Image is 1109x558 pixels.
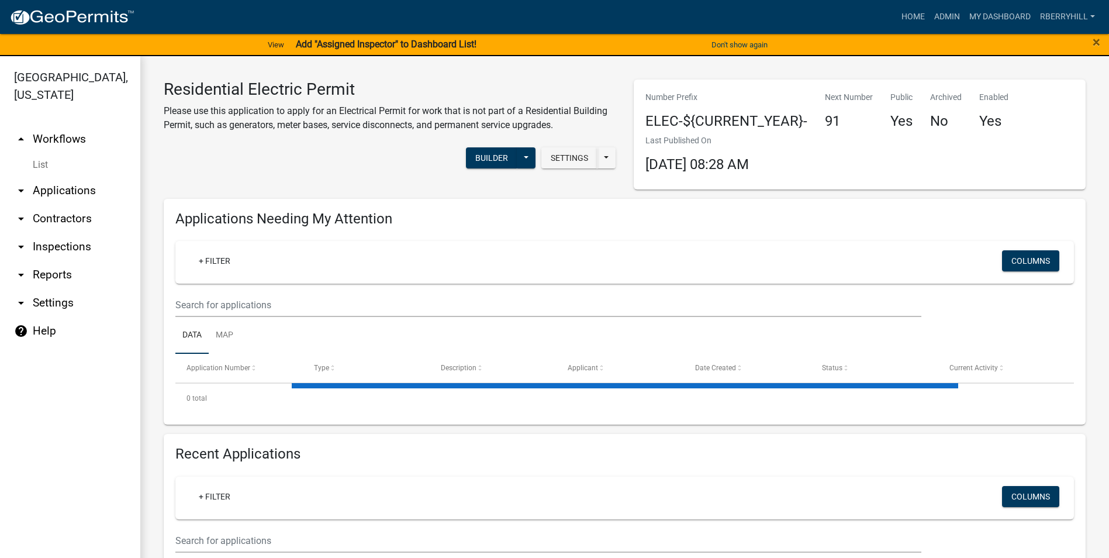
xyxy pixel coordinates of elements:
[189,250,240,271] a: + Filter
[897,6,930,28] a: Home
[14,212,28,226] i: arrow_drop_down
[175,211,1074,228] h4: Applications Needing My Attention
[1093,35,1100,49] button: Close
[557,354,683,382] datatable-header-cell: Applicant
[825,113,873,130] h4: 91
[314,364,329,372] span: Type
[822,364,842,372] span: Status
[164,80,616,99] h3: Residential Electric Permit
[811,354,938,382] datatable-header-cell: Status
[466,147,517,168] button: Builder
[14,184,28,198] i: arrow_drop_down
[175,529,921,553] input: Search for applications
[930,113,962,130] h4: No
[645,113,807,130] h4: ELEC-${CURRENT_YEAR}-
[175,354,302,382] datatable-header-cell: Application Number
[175,446,1074,463] h4: Recent Applications
[1093,34,1100,50] span: ×
[938,354,1065,382] datatable-header-cell: Current Activity
[541,147,597,168] button: Settings
[645,91,807,104] p: Number Prefix
[302,354,429,382] datatable-header-cell: Type
[189,486,240,507] a: + Filter
[14,268,28,282] i: arrow_drop_down
[175,293,921,317] input: Search for applications
[568,364,598,372] span: Applicant
[825,91,873,104] p: Next Number
[296,39,476,50] strong: Add "Assigned Inspector" to Dashboard List!
[645,135,749,147] p: Last Published On
[695,364,736,372] span: Date Created
[14,324,28,338] i: help
[979,113,1008,130] h4: Yes
[14,296,28,310] i: arrow_drop_down
[209,317,240,354] a: Map
[186,364,250,372] span: Application Number
[890,113,913,130] h4: Yes
[14,132,28,146] i: arrow_drop_up
[164,104,616,132] p: Please use this application to apply for an Electrical Permit for work that is not part of a Resi...
[430,354,557,382] datatable-header-cell: Description
[441,364,476,372] span: Description
[175,384,1074,413] div: 0 total
[263,35,289,54] a: View
[707,35,772,54] button: Don't show again
[175,317,209,354] a: Data
[14,240,28,254] i: arrow_drop_down
[930,6,965,28] a: Admin
[979,91,1008,104] p: Enabled
[684,354,811,382] datatable-header-cell: Date Created
[949,364,998,372] span: Current Activity
[1002,486,1059,507] button: Columns
[890,91,913,104] p: Public
[965,6,1035,28] a: My Dashboard
[1035,6,1100,28] a: rberryhill
[645,156,749,173] span: [DATE] 08:28 AM
[1002,250,1059,271] button: Columns
[930,91,962,104] p: Archived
